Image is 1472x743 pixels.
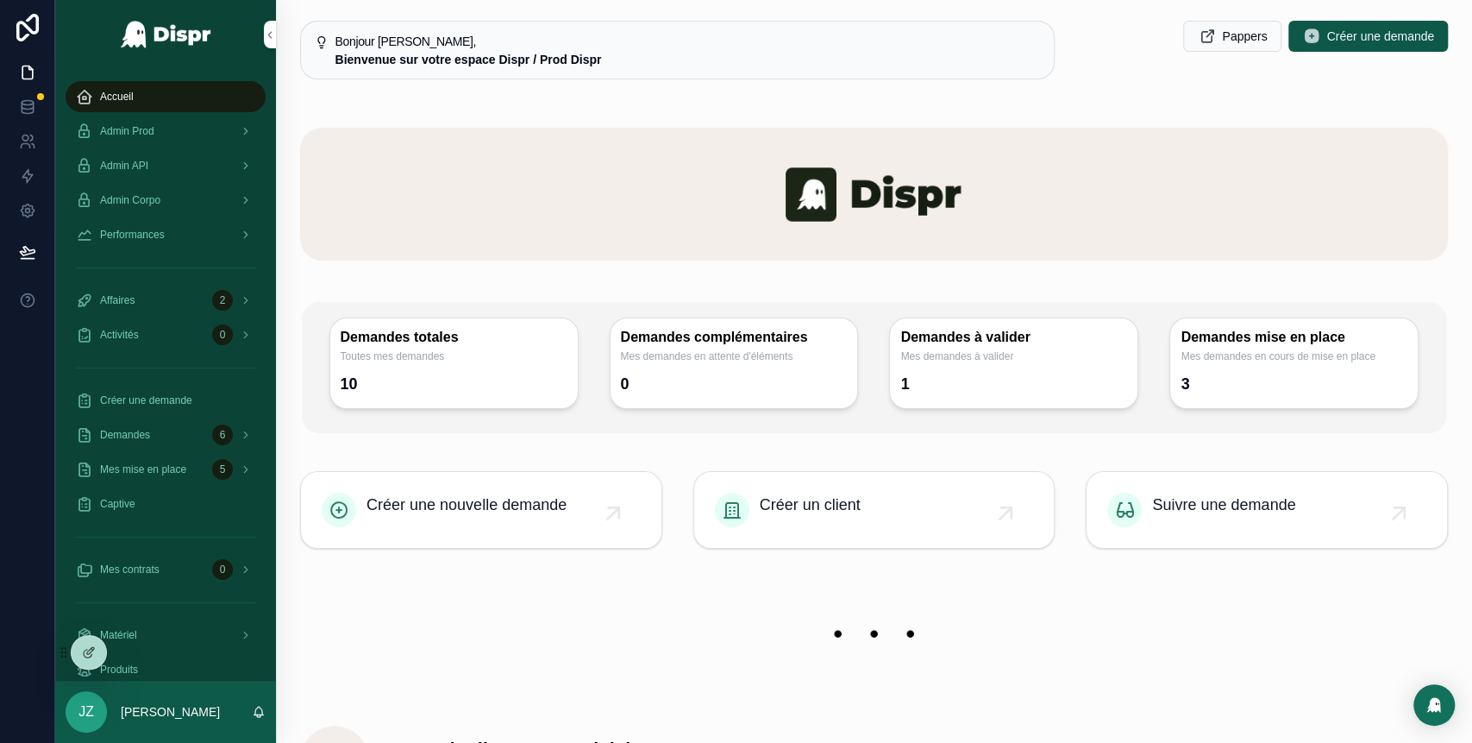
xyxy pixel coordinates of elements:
div: 5 [212,459,233,480]
a: Créer une demande [66,385,266,416]
a: Captive [66,488,266,519]
button: Créer une demande [1288,21,1448,52]
div: 0 [212,324,233,345]
span: Mes mise en place [100,463,186,476]
span: Créer une nouvelle demande [366,493,567,517]
span: Produits [100,663,138,677]
h3: Demandes totales [341,329,567,346]
a: Performances [66,219,266,250]
span: Mes demandes en attente d'éléments [621,349,848,363]
div: 1 [900,370,909,398]
div: 6 [212,425,233,445]
span: Matériel [100,628,137,642]
strong: Bienvenue sur votre espace Dispr / Prod Dispr [335,53,602,66]
a: Admin Corpo [66,185,266,216]
span: Pappers [1222,28,1267,45]
a: Mes mise en place5 [66,454,266,485]
a: Créer une nouvelle demande [301,472,661,548]
span: Créer une demande [100,394,192,407]
span: Admin Prod [100,124,154,138]
p: [PERSON_NAME] [121,703,220,721]
div: 0 [621,370,630,398]
div: 3 [1181,370,1189,398]
span: Captive [100,497,135,511]
h3: Demandes mise en place [1181,329,1407,346]
img: banner-dispr.png [300,128,1448,261]
div: 10 [341,370,358,398]
img: 22208-banner-empty.png [300,597,1448,671]
div: Open Intercom Messenger [1413,684,1455,726]
span: Toutes mes demandes [341,349,567,363]
span: Accueil [100,90,134,104]
span: Admin API [100,159,148,173]
span: Mes demandes à valider [900,349,1127,363]
span: Admin Corpo [100,193,160,207]
a: Suivre une demande [1087,472,1447,548]
h3: Demandes complémentaires [621,329,848,346]
button: Pappers [1183,21,1281,52]
a: Mes contrats0 [66,554,266,585]
a: Créer un client [694,472,1055,548]
div: **Bienvenue sur votre espace Dispr / Prod Dispr** [335,51,1041,68]
a: Accueil [66,81,266,112]
a: Affaires2 [66,285,266,316]
div: 2 [212,290,233,311]
a: Produits [66,654,266,685]
span: Créer une demande [1326,28,1434,45]
span: Suivre une demande [1152,493,1295,517]
h5: Bonjour Jeremy, [335,35,1041,47]
span: Activités [100,328,139,342]
span: Mes contrats [100,563,160,576]
span: Créer un client [760,493,861,517]
a: Admin API [66,150,266,181]
span: Performances [100,228,165,242]
a: Admin Prod [66,116,266,147]
div: 0 [212,559,233,580]
span: JZ [78,702,94,722]
img: App logo [120,21,212,48]
span: Affaires [100,293,135,307]
span: Demandes [100,428,150,442]
a: Demandes6 [66,419,266,450]
a: Matériel [66,620,266,651]
a: Activités0 [66,319,266,350]
span: Mes demandes en cours de mise en place [1181,349,1407,363]
h3: Demandes à valider [900,329,1127,346]
div: scrollable content [55,69,276,681]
